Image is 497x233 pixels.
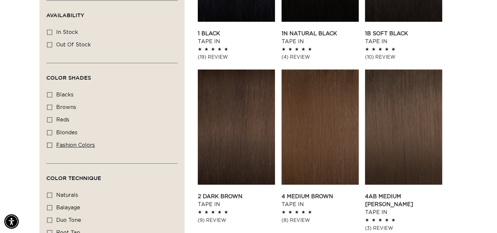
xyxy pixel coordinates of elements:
summary: Color Technique (0 selected) [46,164,178,187]
span: balayage [56,205,80,210]
span: Color Technique [46,175,101,181]
span: blondes [56,130,78,135]
span: Availability [46,12,84,18]
span: reds [56,117,69,122]
a: 4 Medium Brown Tape In [282,193,359,208]
span: browns [56,105,76,110]
span: Out of stock [56,42,91,47]
a: 1 Black Tape In [198,30,275,45]
span: Color Shades [46,75,91,81]
summary: Availability (0 selected) [46,1,178,24]
iframe: Chat Widget [464,201,497,233]
div: Accessibility Menu [4,214,19,229]
a: 2 Dark Brown Tape In [198,193,275,208]
a: 1N Natural Black Tape In [282,30,359,45]
a: 1B Soft Black Tape In [365,30,442,45]
span: naturals [56,193,78,198]
span: In stock [56,30,78,35]
span: fashion colors [56,142,95,148]
span: duo tone [56,218,81,223]
span: blacks [56,92,74,97]
summary: Color Shades (0 selected) [46,63,178,87]
a: 4AB Medium [PERSON_NAME] Tape In [365,193,442,216]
